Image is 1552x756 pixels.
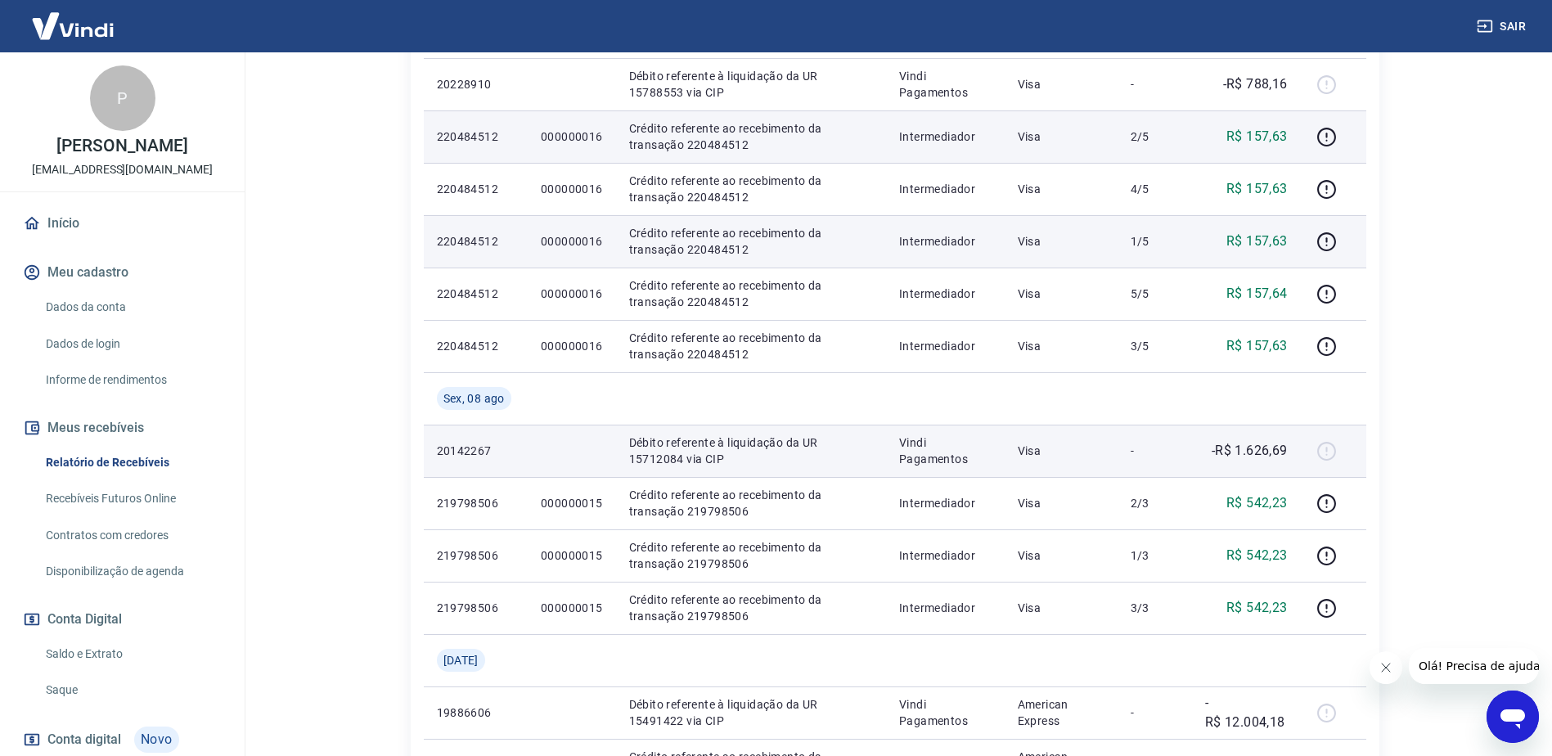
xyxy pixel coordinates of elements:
[437,547,515,564] p: 219798506
[39,555,225,588] a: Disponibilização de agenda
[39,446,225,479] a: Relatório de Recebíveis
[20,601,225,637] button: Conta Digital
[899,547,992,564] p: Intermediador
[629,330,873,362] p: Crédito referente ao recebimento da transação 220484512
[47,728,121,751] span: Conta digital
[541,233,603,250] p: 000000016
[32,161,213,178] p: [EMAIL_ADDRESS][DOMAIN_NAME]
[629,225,873,258] p: Crédito referente ao recebimento da transação 220484512
[629,696,873,729] p: Débito referente à liquidação da UR 15491422 via CIP
[20,254,225,290] button: Meu cadastro
[541,547,603,564] p: 000000015
[437,495,515,511] p: 219798506
[1131,233,1179,250] p: 1/5
[56,137,187,155] p: [PERSON_NAME]
[629,487,873,520] p: Crédito referente ao recebimento da transação 219798506
[1226,336,1288,356] p: R$ 157,63
[899,68,992,101] p: Vindi Pagamentos
[629,120,873,153] p: Crédito referente ao recebimento da transação 220484512
[443,390,505,407] span: Sex, 08 ago
[1131,76,1179,92] p: -
[1226,179,1288,199] p: R$ 157,63
[20,1,126,51] img: Vindi
[437,704,515,721] p: 19886606
[1018,128,1104,145] p: Visa
[134,727,179,753] span: Novo
[1205,693,1288,732] p: -R$ 12.004,18
[629,277,873,310] p: Crédito referente ao recebimento da transação 220484512
[1018,338,1104,354] p: Visa
[1131,600,1179,616] p: 3/3
[1212,441,1288,461] p: -R$ 1.626,69
[1226,127,1288,146] p: R$ 157,63
[437,128,515,145] p: 220484512
[1226,546,1288,565] p: R$ 542,23
[899,600,992,616] p: Intermediador
[1131,128,1179,145] p: 2/5
[629,592,873,624] p: Crédito referente ao recebimento da transação 219798506
[1131,338,1179,354] p: 3/5
[437,286,515,302] p: 220484512
[629,539,873,572] p: Crédito referente ao recebimento da transação 219798506
[899,696,992,729] p: Vindi Pagamentos
[437,76,515,92] p: 20228910
[1487,691,1539,743] iframe: Botão para abrir a janela de mensagens
[437,181,515,197] p: 220484512
[899,338,992,354] p: Intermediador
[1131,286,1179,302] p: 5/5
[39,327,225,361] a: Dados de login
[39,290,225,324] a: Dados da conta
[39,519,225,552] a: Contratos com credores
[1018,181,1104,197] p: Visa
[629,173,873,205] p: Crédito referente ao recebimento da transação 220484512
[541,338,603,354] p: 000000016
[541,495,603,511] p: 000000015
[899,128,992,145] p: Intermediador
[899,286,992,302] p: Intermediador
[39,482,225,515] a: Recebíveis Futuros Online
[1018,76,1104,92] p: Visa
[1018,600,1104,616] p: Visa
[541,128,603,145] p: 000000016
[1131,547,1179,564] p: 1/3
[1226,232,1288,251] p: R$ 157,63
[39,363,225,397] a: Informe de rendimentos
[437,338,515,354] p: 220484512
[1409,648,1539,684] iframe: Mensagem da empresa
[541,286,603,302] p: 000000016
[1018,443,1104,459] p: Visa
[541,181,603,197] p: 000000016
[629,68,873,101] p: Débito referente à liquidação da UR 15788553 via CIP
[1473,11,1532,42] button: Sair
[899,495,992,511] p: Intermediador
[1226,493,1288,513] p: R$ 542,23
[1131,443,1179,459] p: -
[10,11,137,25] span: Olá! Precisa de ajuda?
[1131,704,1179,721] p: -
[1370,651,1402,684] iframe: Fechar mensagem
[20,410,225,446] button: Meus recebíveis
[1018,547,1104,564] p: Visa
[1018,696,1104,729] p: American Express
[443,652,479,668] span: [DATE]
[437,233,515,250] p: 220484512
[90,65,155,131] div: P
[899,434,992,467] p: Vindi Pagamentos
[437,600,515,616] p: 219798506
[39,637,225,671] a: Saldo e Extrato
[1226,598,1288,618] p: R$ 542,23
[899,181,992,197] p: Intermediador
[1226,284,1288,304] p: R$ 157,64
[1131,495,1179,511] p: 2/3
[1018,286,1104,302] p: Visa
[39,673,225,707] a: Saque
[437,443,515,459] p: 20142267
[629,434,873,467] p: Débito referente à liquidação da UR 15712084 via CIP
[541,600,603,616] p: 000000015
[1223,74,1288,94] p: -R$ 788,16
[899,233,992,250] p: Intermediador
[20,205,225,241] a: Início
[1018,495,1104,511] p: Visa
[1131,181,1179,197] p: 4/5
[1018,233,1104,250] p: Visa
